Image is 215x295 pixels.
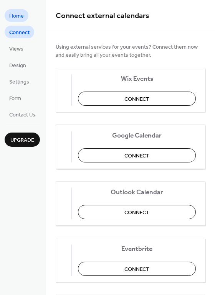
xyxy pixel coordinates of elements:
span: Connect [9,29,30,37]
span: Outlook Calendar [78,188,196,197]
span: Settings [9,78,29,86]
a: Home [5,9,28,22]
span: Eventbrite [78,245,196,253]
span: Using external services for your events? Connect them now and easily bring all your events together. [56,43,205,59]
button: Connect [78,92,196,106]
span: Connect [124,265,149,274]
span: Google Calendar [78,132,196,140]
span: Design [9,62,26,70]
span: Wix Events [78,75,196,83]
a: Connect [5,26,34,38]
button: Upgrade [5,133,40,147]
a: Design [5,59,31,71]
span: Connect external calendars [56,8,149,23]
span: Form [9,95,21,103]
span: Connect [124,152,149,160]
button: Connect [78,148,196,162]
button: Connect [78,205,196,219]
a: Settings [5,75,34,88]
span: Contact Us [9,111,35,119]
span: Connect [124,95,149,103]
a: Form [5,92,26,104]
a: Views [5,42,28,55]
span: Upgrade [10,136,34,144]
span: Home [9,12,24,20]
a: Contact Us [5,108,40,121]
button: Connect [78,262,196,276]
span: Connect [124,209,149,217]
span: Views [9,45,23,53]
